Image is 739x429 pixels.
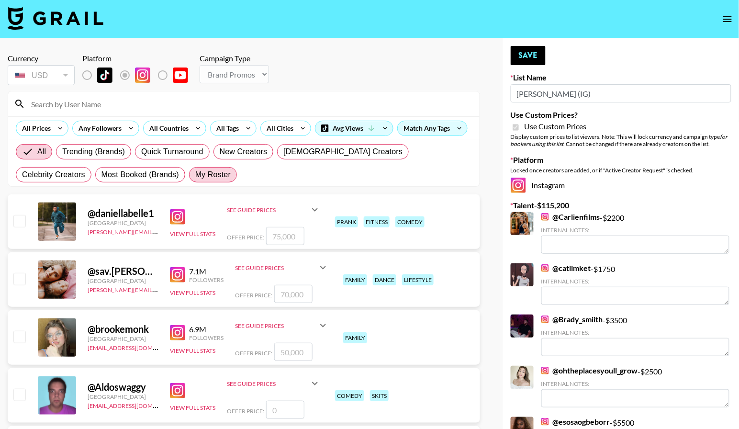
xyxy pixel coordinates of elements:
button: View Full Stats [170,289,215,296]
div: [GEOGRAPHIC_DATA] [88,335,158,342]
span: Quick Turnaround [141,146,203,158]
div: [GEOGRAPHIC_DATA] [88,277,158,284]
div: @ Aldoswaggy [88,381,158,393]
a: @Carlienfilms [541,212,600,222]
a: @esosaogbeborr [541,417,610,427]
input: 70,000 [274,285,313,303]
img: Instagram [135,68,150,83]
label: Talent - $ 115,200 [511,201,731,210]
div: Match Any Tags [398,121,467,135]
img: Instagram [541,418,549,426]
span: Trending (Brands) [62,146,125,158]
div: Campaign Type [200,54,269,63]
button: View Full Stats [170,404,215,411]
input: 50,000 [274,343,313,361]
a: [PERSON_NAME][EMAIL_ADDRESS][DOMAIN_NAME] [88,226,229,236]
div: Internal Notes: [541,226,729,234]
div: Platform [82,54,196,63]
div: prank [335,216,358,227]
div: 6.9M [189,325,224,334]
div: skits [370,390,389,401]
div: Currency [8,54,75,63]
div: - $ 1750 [541,263,729,305]
span: Most Booked (Brands) [101,169,179,181]
button: Save [511,46,546,65]
div: @ brookemonk [88,323,158,335]
img: Instagram [170,209,185,225]
div: All Tags [211,121,241,135]
button: open drawer [718,10,737,29]
span: My Roster [195,169,231,181]
img: Instagram [170,267,185,282]
img: Instagram [541,264,549,272]
span: [DEMOGRAPHIC_DATA] Creators [283,146,403,158]
a: @Brady_smiith [541,315,603,324]
div: See Guide Prices [235,256,329,279]
div: Followers [189,334,224,341]
img: Instagram [170,325,185,340]
div: See Guide Prices [235,264,317,271]
span: New Creators [220,146,268,158]
span: Offer Price: [227,407,264,415]
div: Locked once creators are added, or if "Active Creator Request" is checked. [511,167,731,174]
div: family [343,332,367,343]
input: Search by User Name [25,96,474,112]
img: Instagram [511,178,526,193]
div: All Cities [261,121,295,135]
input: 0 [266,401,304,419]
span: Offer Price: [235,350,272,357]
a: @catlimket [541,263,591,273]
div: Currency is locked to USD [8,63,75,87]
div: See Guide Prices [227,206,309,214]
span: Offer Price: [235,292,272,299]
em: for bookers using this list [511,133,728,147]
div: lifestyle [402,274,434,285]
button: View Full Stats [170,230,215,237]
div: See Guide Prices [235,322,317,329]
div: Followers [189,276,224,283]
button: View Full Stats [170,347,215,354]
div: @ daniellabelle1 [88,207,158,219]
label: List Name [511,73,731,82]
div: - $ 3500 [541,315,729,356]
div: See Guide Prices [235,314,329,337]
div: fitness [364,216,390,227]
a: [EMAIL_ADDRESS][DOMAIN_NAME] [88,342,184,351]
div: Any Followers [73,121,123,135]
input: 75,000 [266,227,304,245]
img: Instagram [541,316,549,323]
img: Instagram [541,367,549,374]
div: - $ 2200 [541,212,729,254]
div: comedy [335,390,364,401]
span: Use Custom Prices [525,122,587,131]
div: - $ 2500 [541,366,729,407]
div: comedy [395,216,425,227]
div: All Countries [144,121,190,135]
div: List locked to Instagram. [82,65,196,85]
label: Use Custom Prices? [511,110,731,120]
img: Instagram [541,213,549,221]
div: Instagram [511,178,731,193]
a: [PERSON_NAME][EMAIL_ADDRESS][DOMAIN_NAME] [88,284,229,294]
div: See Guide Prices [227,380,309,387]
img: Instagram [170,383,185,398]
div: [GEOGRAPHIC_DATA] [88,393,158,400]
div: See Guide Prices [227,198,321,221]
div: Internal Notes: [541,278,729,285]
div: USD [10,67,73,84]
span: Celebrity Creators [22,169,85,181]
div: 7.1M [189,267,224,276]
div: Display custom prices to list viewers. Note: This will lock currency and campaign type . Cannot b... [511,133,731,147]
div: See Guide Prices [227,372,321,395]
a: @ohtheplacesyoull_grow [541,366,638,375]
span: Offer Price: [227,234,264,241]
div: Internal Notes: [541,380,729,387]
img: TikTok [97,68,112,83]
div: @ sav.[PERSON_NAME] [88,265,158,277]
span: All [37,146,46,158]
div: family [343,274,367,285]
div: Avg Views [315,121,393,135]
div: [GEOGRAPHIC_DATA] [88,219,158,226]
div: dance [373,274,396,285]
div: Internal Notes: [541,329,729,336]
